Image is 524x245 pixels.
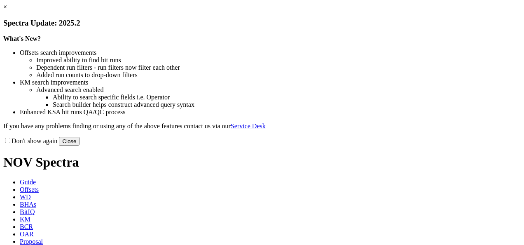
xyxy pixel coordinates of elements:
li: Search builder helps construct advanced query syntax [53,101,521,108]
li: Added run counts to drop-down filters [36,71,521,79]
span: OAR [20,231,34,238]
span: BitIQ [20,208,35,215]
h3: Spectra Update: 2025.2 [3,19,521,28]
h1: NOV Spectra [3,155,521,170]
span: WD [20,193,31,200]
li: Enhanced KSA bit runs QA/QC process [20,108,521,116]
li: Advanced search enabled [36,86,521,94]
span: KM [20,216,30,223]
span: BCR [20,223,33,230]
span: Offsets [20,186,39,193]
p: If you have any problems finding or using any of the above features contact us via our [3,122,521,130]
li: KM search improvements [20,79,521,86]
a: × [3,3,7,10]
label: Don't show again [3,137,57,144]
input: Don't show again [5,138,10,143]
li: Offsets search improvements [20,49,521,57]
a: Service Desk [231,122,266,130]
button: Close [59,137,80,146]
span: BHAs [20,201,36,208]
strong: What's New? [3,35,41,42]
li: Ability to search specific fields i.e. Operator [53,94,521,101]
span: Guide [20,179,36,186]
li: Dependent run filters - run filters now filter each other [36,64,521,71]
li: Improved ability to find bit runs [36,57,521,64]
span: Proposal [20,238,43,245]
